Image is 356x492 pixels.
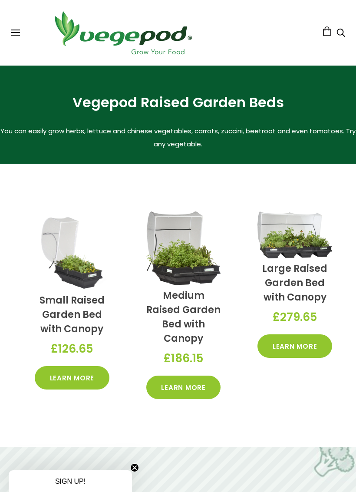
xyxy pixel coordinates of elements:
[146,289,221,345] a: Medium Raised Garden Bed with Canopy
[47,9,199,57] img: Vegepod
[35,336,109,362] div: £126.65
[9,470,132,492] div: SIGN UP!Close teaser
[257,304,332,330] div: £279.65
[146,346,221,371] div: £186.15
[40,294,105,336] a: Small Raised Garden Bed with Canopy
[257,334,332,358] a: Learn More
[35,211,109,290] img: Small Raised Garden Bed with Canopy
[262,262,327,304] a: Large Raised Garden Bed with Canopy
[130,463,139,472] button: Close teaser
[146,376,221,399] a: Learn More
[257,211,332,258] img: Large Raised Garden Bed with Canopy
[336,29,345,38] a: Search
[146,211,221,285] img: Medium Raised Garden Bed with Canopy
[69,91,287,113] h2: Vegepod Raised Garden Beds
[55,478,86,485] span: SIGN UP!
[35,366,109,390] a: Learn More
